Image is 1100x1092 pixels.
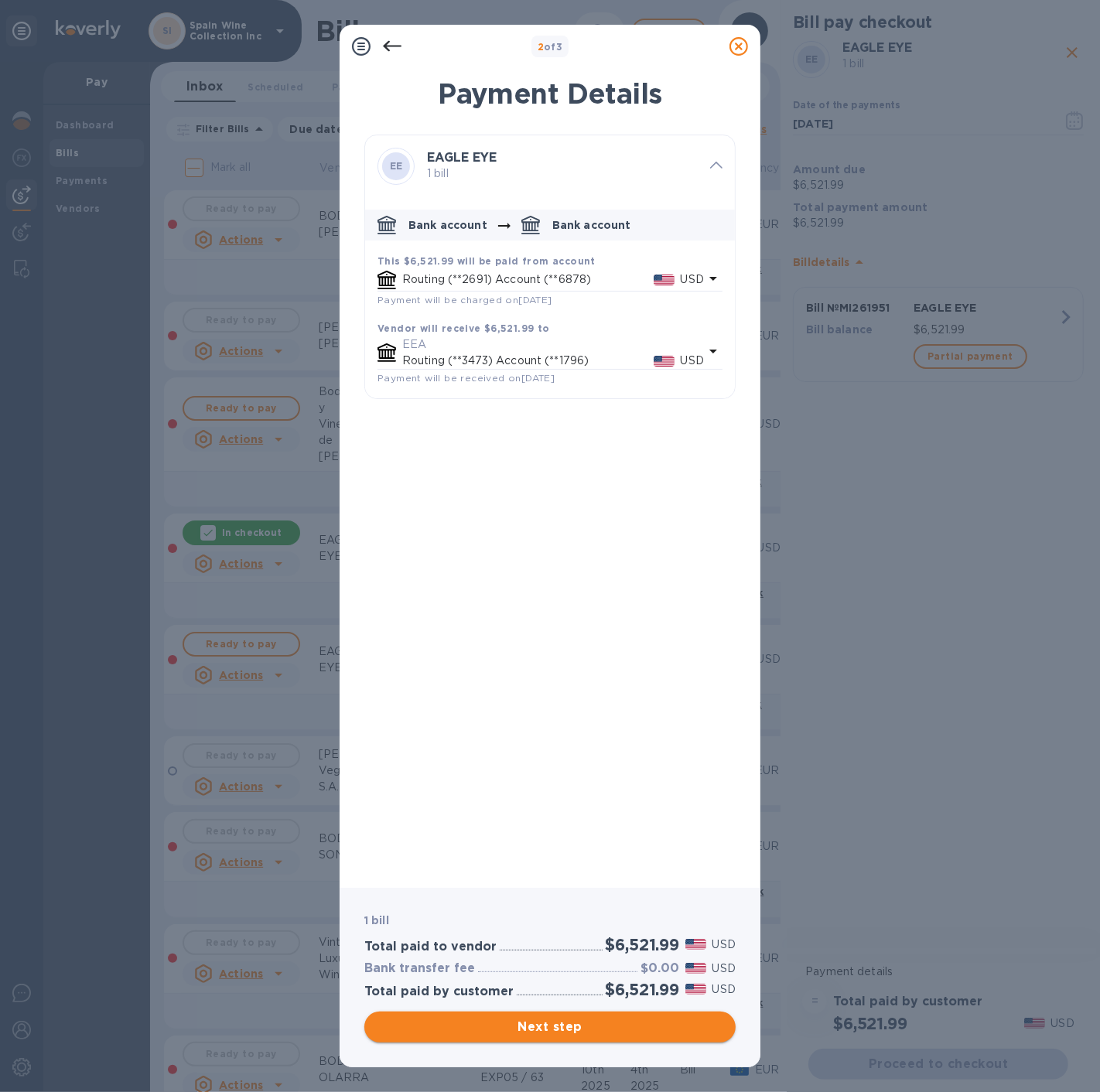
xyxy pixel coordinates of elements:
[712,981,736,998] p: USD
[377,255,596,267] b: This $6,521.99 will be paid from account
[538,41,544,53] span: 2
[364,77,736,110] h1: Payment Details
[365,135,735,197] div: EEEAGLE EYE 1 bill
[402,271,654,288] p: Routing (**2691) Account (**6878)
[402,336,704,353] p: EEA
[685,963,706,974] img: USD
[654,356,675,367] img: USD
[427,166,698,182] p: 1 bill
[552,217,631,233] p: Bank account
[712,937,736,953] p: USD
[641,961,679,976] h3: $0.00
[685,939,706,950] img: USD
[364,940,497,954] h3: Total paid to vendor
[377,322,550,334] b: Vendor will receive $6,521.99 to
[654,275,675,285] img: USD
[606,935,679,954] h2: $6,521.99
[364,985,514,999] h3: Total paid by customer
[377,372,555,384] span: Payment will be received on [DATE]
[712,961,736,977] p: USD
[681,271,704,288] p: USD
[377,294,552,305] span: Payment will be charged on [DATE]
[427,150,497,165] b: EAGLE EYE
[364,961,475,976] h3: Bank transfer fee
[390,160,403,172] b: EE
[538,41,563,53] b: of 3
[681,353,704,369] p: USD
[365,203,735,398] div: default-method
[606,980,679,999] h2: $6,521.99
[408,217,487,233] p: Bank account
[402,353,654,369] p: Routing (**3473) Account (**1796)
[685,984,706,995] img: USD
[364,1012,736,1043] button: Next step
[364,914,389,926] b: 1 bill
[377,1018,723,1036] span: Next step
